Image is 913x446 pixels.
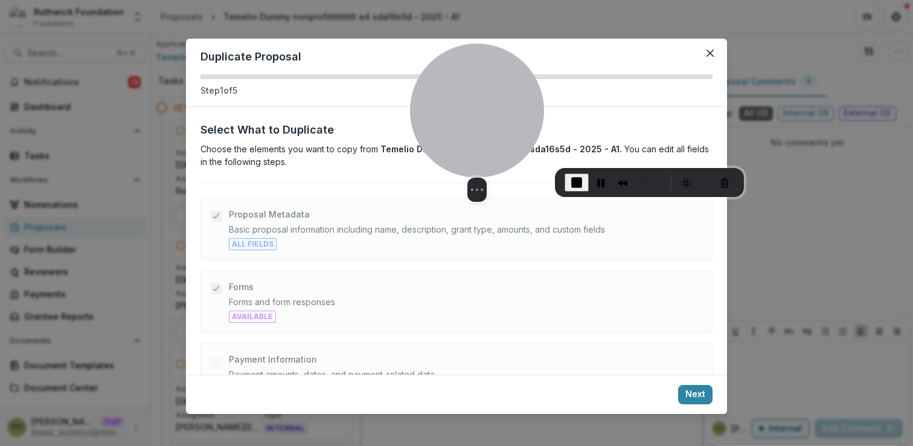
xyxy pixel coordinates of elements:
[229,353,317,366] p: Payment Information
[229,223,605,236] p: Basic proposal information including name, description, grant type, amounts, and custom fields
[229,368,435,381] p: Payment amounts, dates, and payment-related data
[200,121,713,138] p: Select What to Duplicate
[380,144,622,154] span: Temelio Dummy nonprofittttttttt a4 sda16s5d - 2025 - A1 .
[229,311,276,323] span: Available
[229,238,277,250] span: All fields
[200,143,713,168] p: Choose the elements you want to copy from You can edit all fields in the following steps.
[200,48,713,65] p: Duplicate Proposal
[678,385,713,404] button: Next
[229,208,310,221] p: Proposal Metadata
[200,84,237,97] p: Step 1 of 5
[700,44,720,63] button: Close
[229,280,254,293] p: Forms
[229,296,335,308] p: Forms and form responses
